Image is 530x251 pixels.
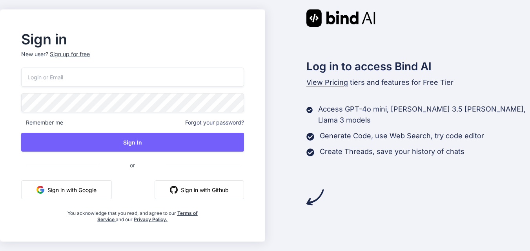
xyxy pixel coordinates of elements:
[21,119,63,126] span: Remember me
[97,210,198,222] a: Terms of Service
[21,50,244,68] p: New user?
[320,146,464,157] p: Create Threads, save your history of chats
[36,186,44,194] img: google
[21,180,112,199] button: Sign in with Google
[155,180,244,199] button: Sign in with Github
[50,50,90,58] div: Sign up for free
[21,33,244,46] h2: Sign in
[98,156,166,175] span: or
[318,104,530,126] p: Access GPT-4o mini, [PERSON_NAME] 3.5 [PERSON_NAME], Llama 3 models
[58,205,207,223] div: You acknowledge that you read, and agree to our and our
[306,189,324,206] img: arrow
[306,9,375,27] img: Bind AI logo
[21,68,244,87] input: Login or Email
[185,119,244,126] span: Forgot your password?
[306,78,348,86] span: View Pricing
[170,186,178,194] img: github
[21,133,244,152] button: Sign In
[134,216,168,222] a: Privacy Policy.
[320,130,484,141] p: Generate Code, use Web Search, try code editor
